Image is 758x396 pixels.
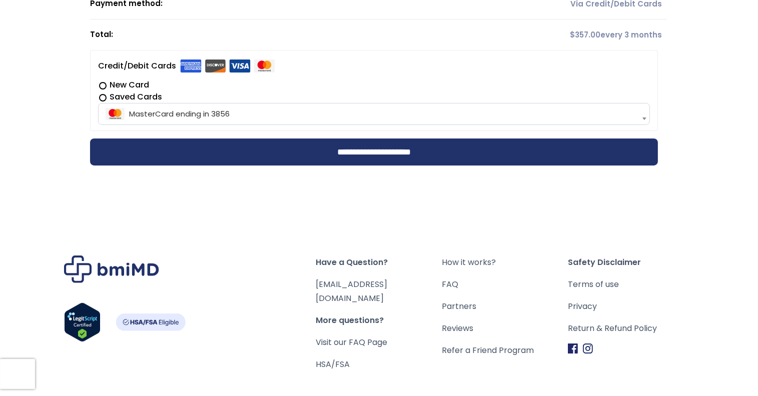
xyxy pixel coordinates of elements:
[316,358,350,370] a: HSA/FSA
[64,255,159,283] img: Brand Logo
[442,343,568,357] a: Refer a Friend Program
[442,255,568,269] a: How it works?
[64,302,101,342] img: Verify Approval for www.bmimd.com
[316,336,388,348] a: Visit our FAQ Page
[442,299,568,313] a: Partners
[568,343,578,354] img: Facebook
[570,29,575,40] span: $
[98,58,275,74] label: Credit/Debit Cards
[98,91,650,103] label: Saved Cards
[316,278,388,304] a: [EMAIL_ADDRESS][DOMAIN_NAME]
[101,103,647,124] span: MasterCard ending in 3856
[568,277,694,291] a: Terms of use
[90,19,477,50] th: Total:
[316,255,442,269] span: Have a Question?
[229,59,251,72] img: visa.svg
[180,59,202,72] img: amex.svg
[568,255,694,269] span: Safety Disclaimer
[583,343,593,354] img: Instagram
[442,277,568,291] a: FAQ
[205,59,226,72] img: discover.svg
[116,313,186,331] img: HSA-FSA
[477,19,666,50] td: every 3 months
[442,321,568,335] a: Reviews
[316,313,442,327] span: More questions?
[570,29,600,40] span: 357.00
[568,321,694,335] a: Return & Refund Policy
[98,79,650,91] label: New Card
[254,59,275,72] img: mastercard.svg
[568,299,694,313] a: Privacy
[98,103,650,125] span: MasterCard ending in 3856
[64,302,101,346] a: Verify LegitScript Approval for www.bmimd.com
